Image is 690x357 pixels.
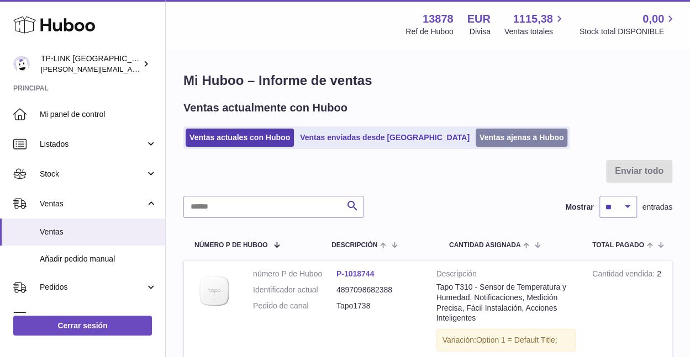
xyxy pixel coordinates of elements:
[436,329,576,351] div: Variación:
[183,72,672,89] h1: Mi Huboo – Informe de ventas
[580,26,677,37] span: Stock total DISPONIBLE
[40,109,157,120] span: Mi panel de control
[41,54,140,74] div: TP-LINK [GEOGRAPHIC_DATA], SOCIEDAD LIMITADA
[336,285,420,295] dd: 4897098682388
[253,285,336,295] dt: Identificador actual
[40,254,157,264] span: Añadir pedido manual
[436,269,576,282] strong: Descripción
[476,335,557,344] span: Option 1 = Default Title;
[504,26,566,37] span: Ventas totales
[436,282,576,324] div: Tapo T310 - Sensor de Temperatura y Humedad, Notificaciones, Medición Precisa, Fácil Instalación,...
[565,202,593,212] label: Mostrar
[40,199,145,209] span: Ventas
[513,12,552,26] span: 1115,38
[449,242,521,249] span: Cantidad ASIGNADA
[336,301,420,311] dd: Tapo1738
[40,139,145,150] span: Listados
[40,312,157,322] span: Uso
[470,26,491,37] div: Divisa
[194,242,267,249] span: número P de Huboo
[423,12,454,26] strong: 13878
[331,242,377,249] span: Descripción
[253,301,336,311] dt: Pedido de canal
[476,129,568,147] a: Ventas ajenas a Huboo
[13,316,152,335] a: Cerrar sesión
[642,12,664,26] span: 0,00
[40,169,145,179] span: Stock
[405,26,453,37] div: Ref de Huboo
[40,227,157,237] span: Ventas
[336,269,375,278] a: P-1018744
[183,100,347,115] h2: Ventas actualmente con Huboo
[467,12,491,26] strong: EUR
[504,12,566,37] a: 1115,38 Ventas totales
[642,202,672,212] span: entradas
[13,56,30,72] img: celia.yan@tp-link.com
[253,269,336,279] dt: número P de Huboo
[41,65,222,73] span: [PERSON_NAME][EMAIL_ADDRESS][DOMAIN_NAME]
[192,269,236,313] img: Tapo-T310_01.png
[592,269,657,281] strong: Cantidad vendida
[580,12,677,37] a: 0,00 Stock total DISPONIBLE
[592,242,644,249] span: Total pagado
[186,129,294,147] a: Ventas actuales con Huboo
[296,129,473,147] a: Ventas enviadas desde [GEOGRAPHIC_DATA]
[40,282,145,292] span: Pedidos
